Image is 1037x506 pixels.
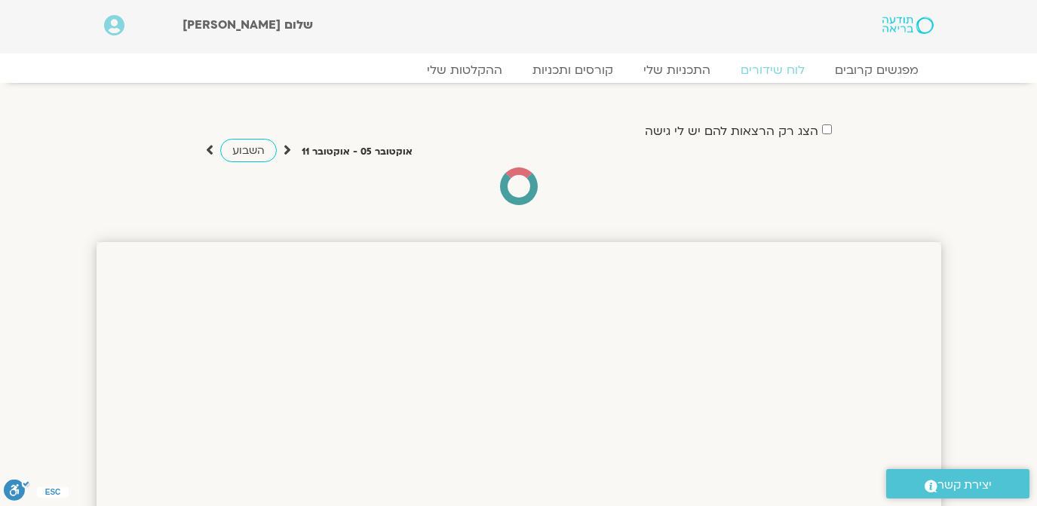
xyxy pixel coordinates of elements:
[886,469,1029,498] a: יצירת קשר
[412,63,517,78] a: ההקלטות שלי
[104,63,934,78] nav: Menu
[517,63,628,78] a: קורסים ותכניות
[628,63,726,78] a: התכניות שלי
[645,124,818,138] label: הצג רק הרצאות להם יש לי גישה
[220,139,277,162] a: השבוע
[183,17,313,33] span: שלום [PERSON_NAME]
[937,475,992,495] span: יצירת קשר
[820,63,934,78] a: מפגשים קרובים
[302,144,413,160] p: אוקטובר 05 - אוקטובר 11
[726,63,820,78] a: לוח שידורים
[232,143,265,158] span: השבוע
